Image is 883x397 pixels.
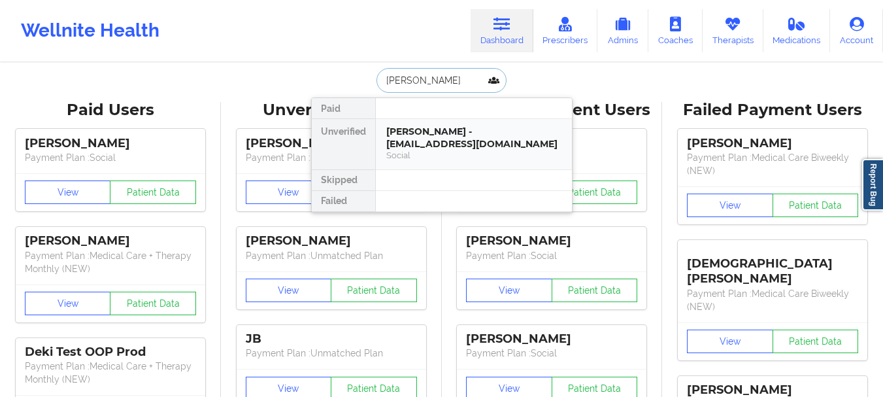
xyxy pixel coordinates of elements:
[830,9,883,52] a: Account
[312,98,375,119] div: Paid
[648,9,703,52] a: Coaches
[246,347,417,360] p: Payment Plan : Unmatched Plan
[312,191,375,212] div: Failed
[25,292,111,315] button: View
[25,345,196,360] div: Deki Test OOP Prod
[703,9,763,52] a: Therapists
[466,279,552,302] button: View
[386,126,561,150] div: [PERSON_NAME] - [EMAIL_ADDRESS][DOMAIN_NAME]
[687,194,773,217] button: View
[312,119,375,170] div: Unverified
[246,332,417,347] div: JB
[9,100,212,120] div: Paid Users
[687,247,858,286] div: [DEMOGRAPHIC_DATA][PERSON_NAME]
[552,279,638,302] button: Patient Data
[246,136,417,151] div: [PERSON_NAME]
[25,249,196,275] p: Payment Plan : Medical Care + Therapy Monthly (NEW)
[25,151,196,164] p: Payment Plan : Social
[773,330,859,353] button: Patient Data
[230,100,433,120] div: Unverified Users
[386,150,561,161] div: Social
[110,181,196,204] button: Patient Data
[687,151,858,177] p: Payment Plan : Medical Care Biweekly (NEW)
[687,287,858,313] p: Payment Plan : Medical Care Biweekly (NEW)
[246,151,417,164] p: Payment Plan : Unmatched Plan
[763,9,831,52] a: Medications
[552,181,638,204] button: Patient Data
[110,292,196,315] button: Patient Data
[466,233,637,249] div: [PERSON_NAME]
[312,170,375,191] div: Skipped
[466,332,637,347] div: [PERSON_NAME]
[25,233,196,249] div: [PERSON_NAME]
[25,136,196,151] div: [PERSON_NAME]
[246,181,332,204] button: View
[671,100,874,120] div: Failed Payment Users
[466,347,637,360] p: Payment Plan : Social
[25,360,196,386] p: Payment Plan : Medical Care + Therapy Monthly (NEW)
[533,9,598,52] a: Prescribers
[466,249,637,262] p: Payment Plan : Social
[687,330,773,353] button: View
[687,136,858,151] div: [PERSON_NAME]
[246,249,417,262] p: Payment Plan : Unmatched Plan
[862,159,883,211] a: Report Bug
[25,181,111,204] button: View
[246,233,417,249] div: [PERSON_NAME]
[331,279,417,302] button: Patient Data
[471,9,533,52] a: Dashboard
[246,279,332,302] button: View
[773,194,859,217] button: Patient Data
[597,9,648,52] a: Admins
